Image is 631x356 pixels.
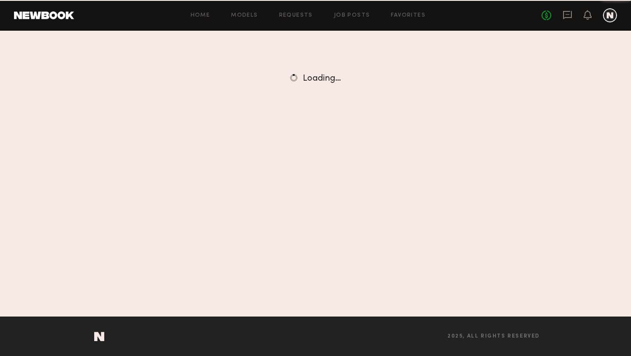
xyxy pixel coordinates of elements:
[447,334,540,339] span: 2025, all rights reserved
[231,13,258,18] a: Models
[391,13,425,18] a: Favorites
[279,13,313,18] a: Requests
[334,13,370,18] a: Job Posts
[303,75,341,83] span: Loading…
[191,13,210,18] a: Home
